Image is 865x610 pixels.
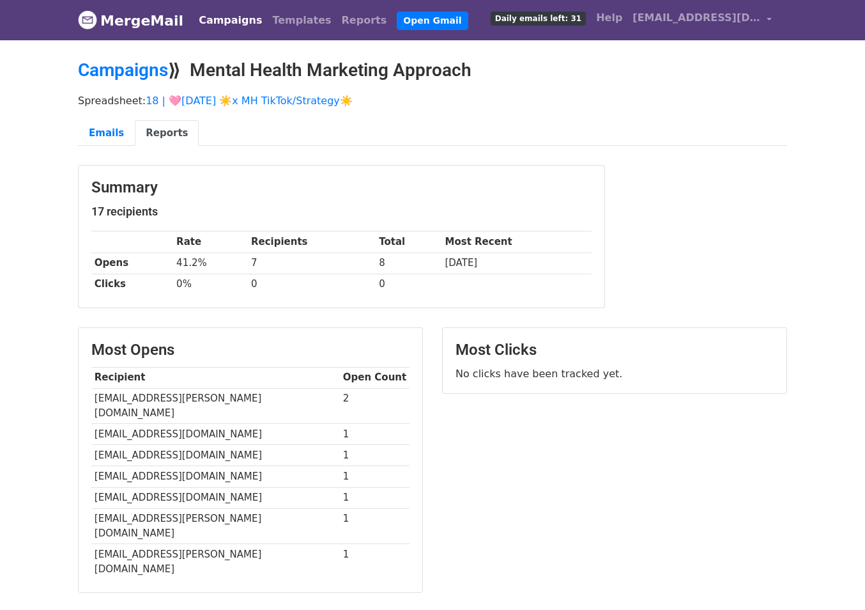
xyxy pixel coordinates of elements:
td: [EMAIL_ADDRESS][DOMAIN_NAME] [91,466,340,487]
h2: ⟫ Mental Health Marketing Approach [78,59,787,81]
a: Campaigns [78,59,168,81]
td: [EMAIL_ADDRESS][PERSON_NAME][DOMAIN_NAME] [91,508,340,544]
th: Total [376,231,441,253]
a: [EMAIL_ADDRESS][DOMAIN_NAME] [627,5,777,35]
a: 18 | 🩷[DATE] ☀️x MH TikTok/Strategy☀️ [146,95,353,107]
p: No clicks have been tracked yet. [455,367,774,380]
a: Templates [267,8,336,33]
td: 0 [248,274,376,295]
th: Clicks [91,274,173,295]
img: MergeMail logo [78,10,97,29]
a: Help [591,5,627,31]
span: [EMAIL_ADDRESS][DOMAIN_NAME] [632,10,760,26]
td: [EMAIL_ADDRESS][PERSON_NAME][DOMAIN_NAME] [91,544,340,579]
p: Spreadsheet: [78,94,787,107]
td: [EMAIL_ADDRESS][DOMAIN_NAME] [91,424,340,445]
td: 2 [340,388,410,424]
a: Campaigns [194,8,267,33]
h5: 17 recipients [91,205,592,219]
h3: Most Clicks [455,341,774,359]
td: 1 [340,424,410,445]
td: 1 [340,466,410,487]
td: 1 [340,445,410,466]
span: Daily emails left: 31 [491,12,586,26]
td: 1 [340,544,410,579]
th: Recipients [248,231,376,253]
a: Open Gmail [397,12,468,30]
td: 0 [376,274,441,295]
a: MergeMail [78,7,183,34]
td: 1 [340,487,410,508]
th: Most Recent [442,231,592,253]
td: [EMAIL_ADDRESS][PERSON_NAME][DOMAIN_NAME] [91,388,340,424]
iframe: Chat Widget [801,549,865,610]
td: 8 [376,253,441,274]
td: 41.2% [173,253,248,274]
a: Emails [78,120,135,146]
a: Reports [135,120,199,146]
th: Recipient [91,367,340,388]
h3: Most Opens [91,341,410,359]
th: Rate [173,231,248,253]
a: Reports [337,8,392,33]
td: 0% [173,274,248,295]
th: Opens [91,253,173,274]
th: Open Count [340,367,410,388]
td: [EMAIL_ADDRESS][DOMAIN_NAME] [91,487,340,508]
td: [EMAIL_ADDRESS][DOMAIN_NAME] [91,445,340,466]
td: 7 [248,253,376,274]
td: 1 [340,508,410,544]
a: Daily emails left: 31 [486,5,591,31]
td: [DATE] [442,253,592,274]
h3: Summary [91,178,592,197]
